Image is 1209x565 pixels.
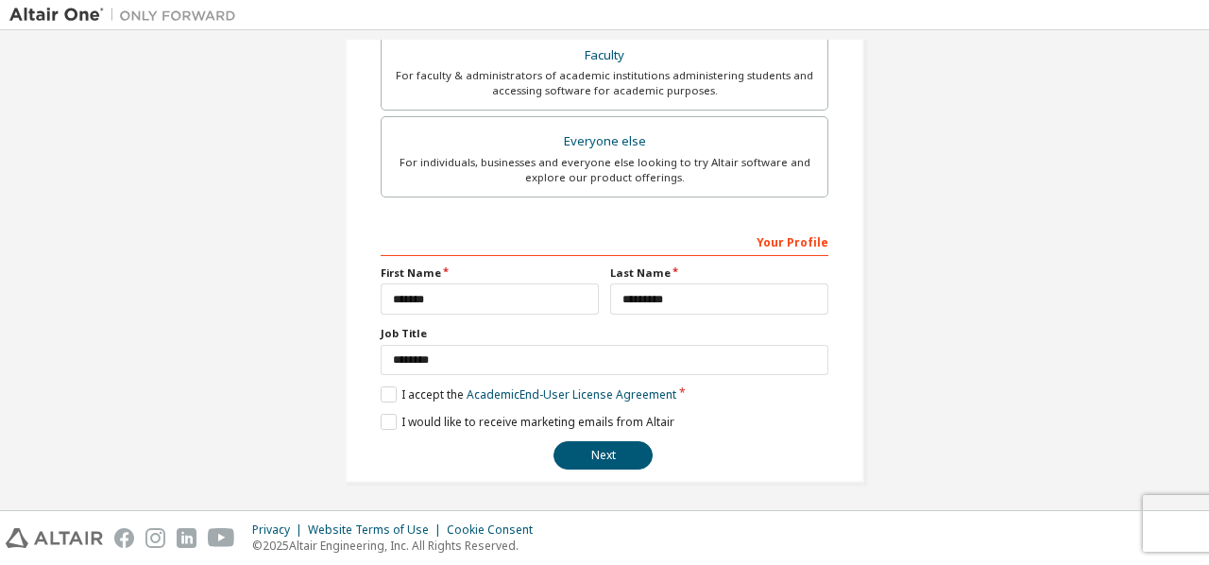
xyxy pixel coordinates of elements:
[381,265,599,281] label: First Name
[9,6,246,25] img: Altair One
[393,43,816,69] div: Faculty
[610,265,828,281] label: Last Name
[393,128,816,155] div: Everyone else
[308,522,447,538] div: Website Terms of Use
[553,441,653,470] button: Next
[6,528,103,548] img: altair_logo.svg
[208,528,235,548] img: youtube.svg
[114,528,134,548] img: facebook.svg
[393,68,816,98] div: For faculty & administrators of academic institutions administering students and accessing softwa...
[393,155,816,185] div: For individuals, businesses and everyone else looking to try Altair software and explore our prod...
[381,414,674,430] label: I would like to receive marketing emails from Altair
[447,522,544,538] div: Cookie Consent
[252,538,544,554] p: © 2025 Altair Engineering, Inc. All Rights Reserved.
[145,528,165,548] img: instagram.svg
[252,522,308,538] div: Privacy
[467,386,676,402] a: Academic End-User License Agreement
[381,326,828,341] label: Job Title
[381,226,828,256] div: Your Profile
[177,528,196,548] img: linkedin.svg
[381,386,676,402] label: I accept the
